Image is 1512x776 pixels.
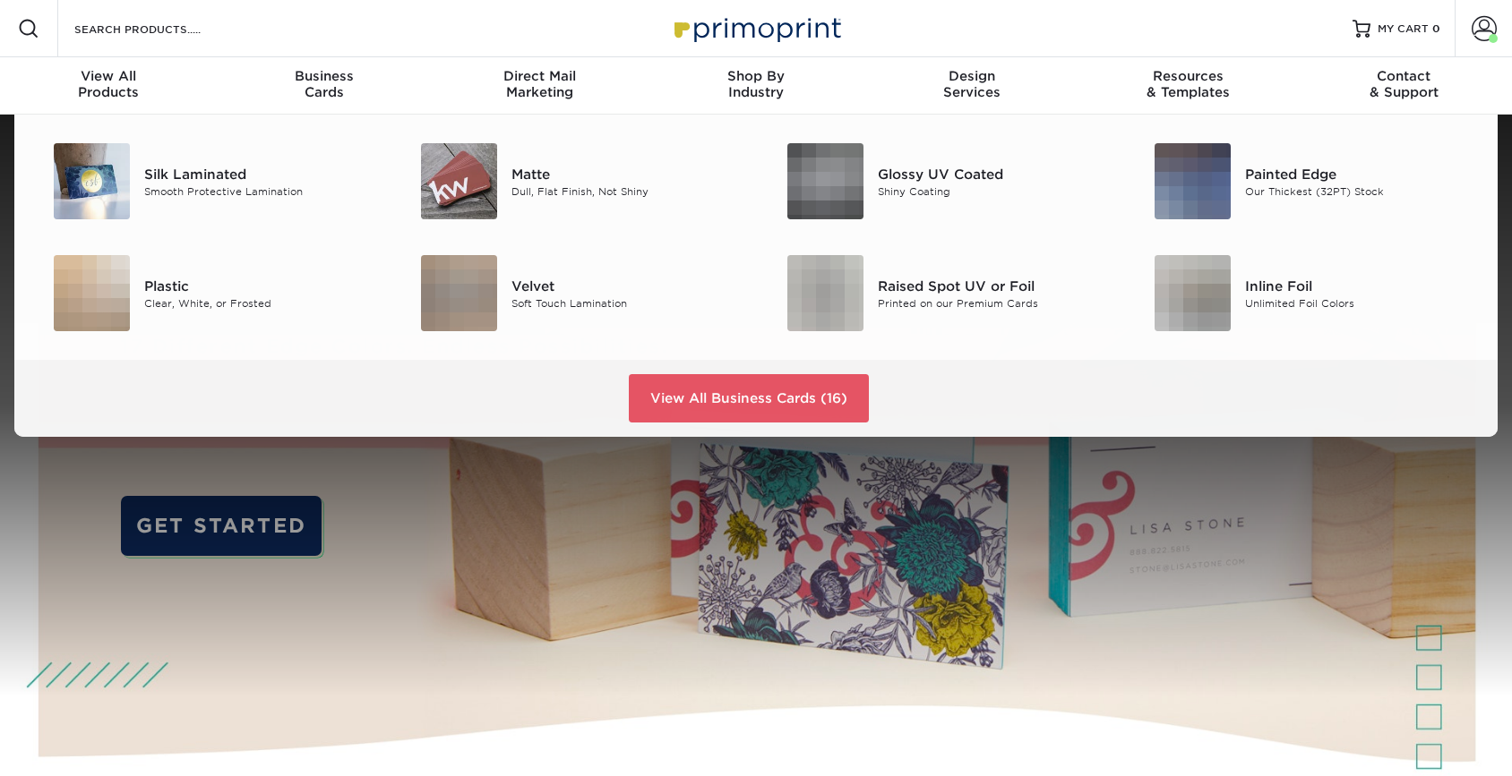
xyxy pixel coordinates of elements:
img: Raised Spot UV or Foil Business Cards [787,255,863,331]
a: Inline Foil Business Cards Inline Foil Unlimited Foil Colors [1137,248,1477,338]
div: Our Thickest (32PT) Stock [1245,183,1476,199]
img: Plastic Business Cards [54,255,130,331]
input: SEARCH PRODUCTS..... [73,18,247,39]
div: Industry [648,68,863,100]
img: Painted Edge Business Cards [1155,143,1231,219]
img: Primoprint [666,9,846,47]
img: Silk Laminated Business Cards [54,143,130,219]
div: Clear, White, or Frosted [144,295,375,311]
span: Business [216,68,432,84]
span: Direct Mail [432,68,648,84]
div: Marketing [432,68,648,100]
div: Inline Foil [1245,276,1476,295]
a: View All Business Cards (16) [629,374,869,422]
div: Raised Spot UV or Foil [878,276,1109,295]
a: Glossy UV Coated Business Cards Glossy UV Coated Shiny Coating [769,136,1110,226]
span: Resources [1080,68,1296,84]
img: Inline Foil Business Cards [1155,255,1231,331]
span: Design [864,68,1080,84]
img: Matte Business Cards [421,143,497,219]
a: Shop ByIndustry [648,57,863,115]
div: Services [864,68,1080,100]
div: Soft Touch Lamination [511,295,743,311]
a: Matte Business Cards Matte Dull, Flat Finish, Not Shiny [403,136,743,226]
a: Silk Laminated Business Cards Silk Laminated Smooth Protective Lamination [36,136,376,226]
div: Plastic [144,276,375,295]
span: Shop By [648,68,863,84]
div: Shiny Coating [878,183,1109,199]
img: Glossy UV Coated Business Cards [787,143,863,219]
div: Cards [216,68,432,100]
div: Unlimited Foil Colors [1245,295,1476,311]
img: Velvet Business Cards [421,255,497,331]
a: Painted Edge Business Cards Painted Edge Our Thickest (32PT) Stock [1137,136,1477,226]
div: & Templates [1080,68,1296,100]
span: 0 [1432,22,1440,35]
div: Matte [511,164,743,183]
span: Contact [1296,68,1512,84]
a: Resources& Templates [1080,57,1296,115]
span: MY CART [1378,21,1429,37]
div: Silk Laminated [144,164,375,183]
div: Smooth Protective Lamination [144,183,375,199]
div: Painted Edge [1245,164,1476,183]
a: Contact& Support [1296,57,1512,115]
a: Direct MailMarketing [432,57,648,115]
div: Velvet [511,276,743,295]
div: Printed on our Premium Cards [878,295,1109,311]
a: Raised Spot UV or Foil Business Cards Raised Spot UV or Foil Printed on our Premium Cards [769,248,1110,338]
a: BusinessCards [216,57,432,115]
a: Plastic Business Cards Plastic Clear, White, or Frosted [36,248,376,338]
a: DesignServices [864,57,1080,115]
div: Glossy UV Coated [878,164,1109,183]
div: Dull, Flat Finish, Not Shiny [511,183,743,199]
a: Velvet Business Cards Velvet Soft Touch Lamination [403,248,743,338]
div: & Support [1296,68,1512,100]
